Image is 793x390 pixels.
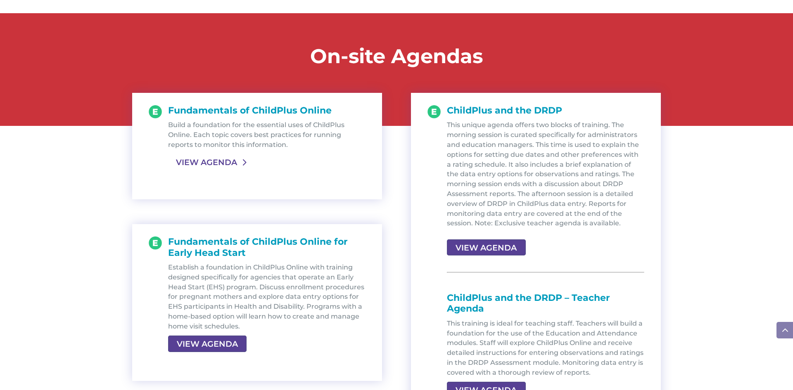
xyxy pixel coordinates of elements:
[447,239,525,256] a: VIEW AGENDA
[168,262,366,331] p: Establish a foundation in ChildPlus Online with training designed specifically for agencies that ...
[447,105,562,116] span: ChildPlus and the DRDP
[168,336,247,352] a: VIEW AGENDA
[447,293,644,319] h1: ChildPlus and the DRDP – Teacher Agenda
[447,319,644,378] p: This training is ideal for teaching staff. Teachers will build a foundation for the use of the Ed...
[168,105,332,116] span: Fundamentals of ChildPlus Online
[168,155,245,170] a: VIEW AGENDA
[168,236,347,258] span: Fundamentals of ChildPlus Online for Early Head Start
[235,46,558,93] h1: On-site Agendas
[168,120,366,149] p: Build a foundation for the essential uses of ChildPlus Online. Each topic covers best practices f...
[447,120,644,235] p: This unique agenda offers two blocks of training. The morning session is curated specifically for...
